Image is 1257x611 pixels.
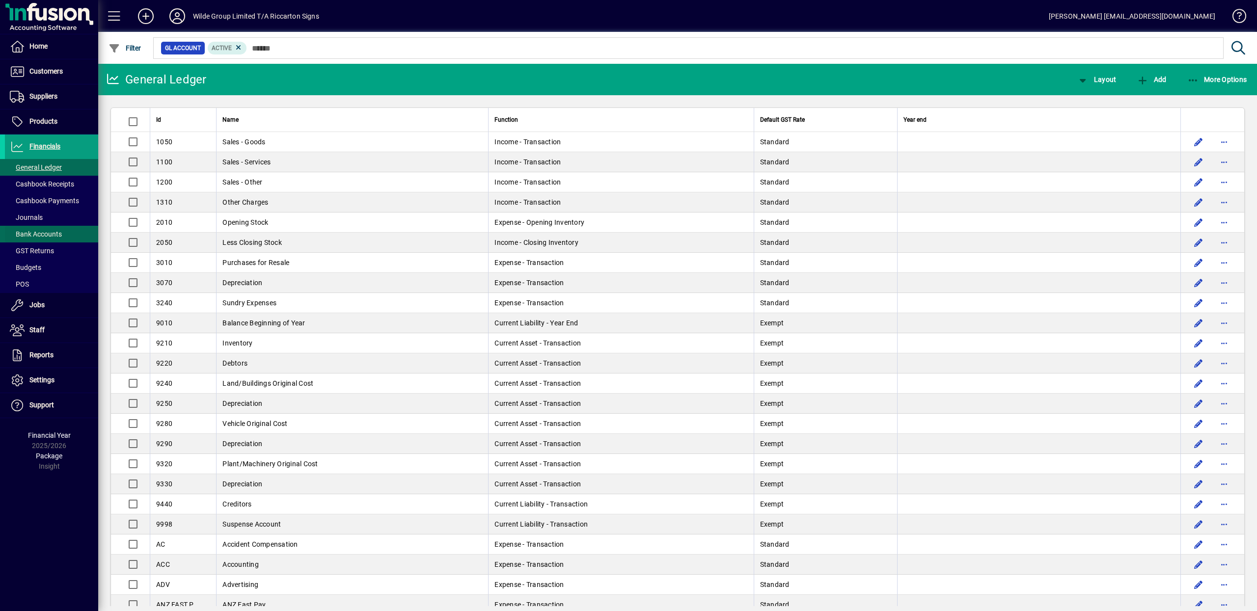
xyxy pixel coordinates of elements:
span: Standard [760,259,790,266]
button: More options [1216,557,1232,572]
span: Exempt [760,319,784,327]
span: Exempt [760,359,784,367]
button: More options [1216,275,1232,291]
span: 3070 [156,279,172,287]
a: Home [5,34,98,59]
button: Add [130,7,162,25]
span: ADV [156,581,170,588]
button: Edit [1191,315,1206,331]
span: 9290 [156,440,172,448]
button: Filter [106,39,144,57]
span: Current Asset - Transaction [494,460,581,468]
button: Profile [162,7,193,25]
a: Settings [5,368,98,393]
span: GL Account [165,43,201,53]
span: Debtors [222,359,247,367]
span: Exempt [760,520,784,528]
span: Expense - Transaction [494,259,564,266]
button: More options [1216,536,1232,552]
button: More options [1216,516,1232,532]
button: Edit [1191,134,1206,150]
span: Exempt [760,440,784,448]
span: Bank Accounts [10,230,62,238]
span: Reports [29,351,54,359]
span: Expense - Transaction [494,560,564,568]
div: [PERSON_NAME] [EMAIL_ADDRESS][DOMAIN_NAME] [1049,8,1215,24]
a: Customers [5,59,98,84]
span: Income - Transaction [494,138,561,146]
button: Edit [1191,557,1206,572]
span: Expense - Transaction [494,581,564,588]
span: Income - Transaction [494,198,561,206]
span: Current Asset - Transaction [494,420,581,427]
a: Staff [5,318,98,343]
span: Standard [760,540,790,548]
span: Land/Buildings Original Cost [222,379,313,387]
span: Depreciation [222,399,262,407]
span: Standard [760,158,790,166]
button: Edit [1191,154,1206,170]
button: More options [1216,134,1232,150]
button: More options [1216,194,1232,210]
button: Edit [1191,396,1206,411]
a: Budgets [5,259,98,276]
span: Depreciation [222,480,262,488]
span: Package [36,452,62,460]
span: 1100 [156,158,172,166]
span: Sales - Goods [222,138,265,146]
button: Edit [1191,536,1206,552]
span: Layout [1077,76,1116,83]
span: Current Asset - Transaction [494,339,581,347]
a: Reports [5,343,98,368]
span: ACC [156,560,170,568]
button: More options [1216,496,1232,512]
span: Standard [760,279,790,287]
button: More options [1216,375,1232,391]
span: Standard [760,299,790,307]
span: Suppliers [29,92,57,100]
span: Purchases for Resale [222,259,289,266]
span: Expense - Opening Inventory [494,218,584,226]
button: Edit [1191,436,1206,452]
span: Income - Transaction [494,158,561,166]
span: Current Asset - Transaction [494,440,581,448]
span: Current Liability - Transaction [494,520,588,528]
span: Financials [29,142,60,150]
button: Edit [1191,275,1206,291]
span: Vehicle Original Cost [222,420,287,427]
button: More options [1216,577,1232,592]
span: Default GST Rate [760,114,805,125]
span: Exempt [760,399,784,407]
span: 9998 [156,520,172,528]
button: More options [1216,416,1232,431]
button: Edit [1191,355,1206,371]
button: Edit [1191,174,1206,190]
span: 3240 [156,299,172,307]
span: Current Asset - Transaction [494,399,581,407]
span: Exempt [760,339,784,347]
span: Sales - Other [222,178,262,186]
span: 9440 [156,500,172,508]
span: Id [156,114,161,125]
button: Edit [1191,255,1206,270]
span: 1050 [156,138,172,146]
a: General Ledger [5,159,98,176]
span: GST Returns [10,247,54,255]
a: GST Returns [5,242,98,259]
span: Financial Year [28,431,71,439]
button: More options [1216,295,1232,311]
span: Depreciation [222,440,262,448]
span: Name [222,114,239,125]
span: POS [10,280,29,288]
a: POS [5,276,98,292]
span: Cashbook Receipts [10,180,74,188]
button: Edit [1191,375,1206,391]
span: Current Liability - Transaction [494,500,588,508]
button: More options [1216,396,1232,411]
app-page-header-button: View chart layout [1066,71,1126,88]
div: Wilde Group Limited T/A Riccarton Signs [193,8,319,24]
button: More options [1216,335,1232,351]
span: AC [156,540,165,548]
span: More Options [1187,76,1247,83]
span: Other Charges [222,198,268,206]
